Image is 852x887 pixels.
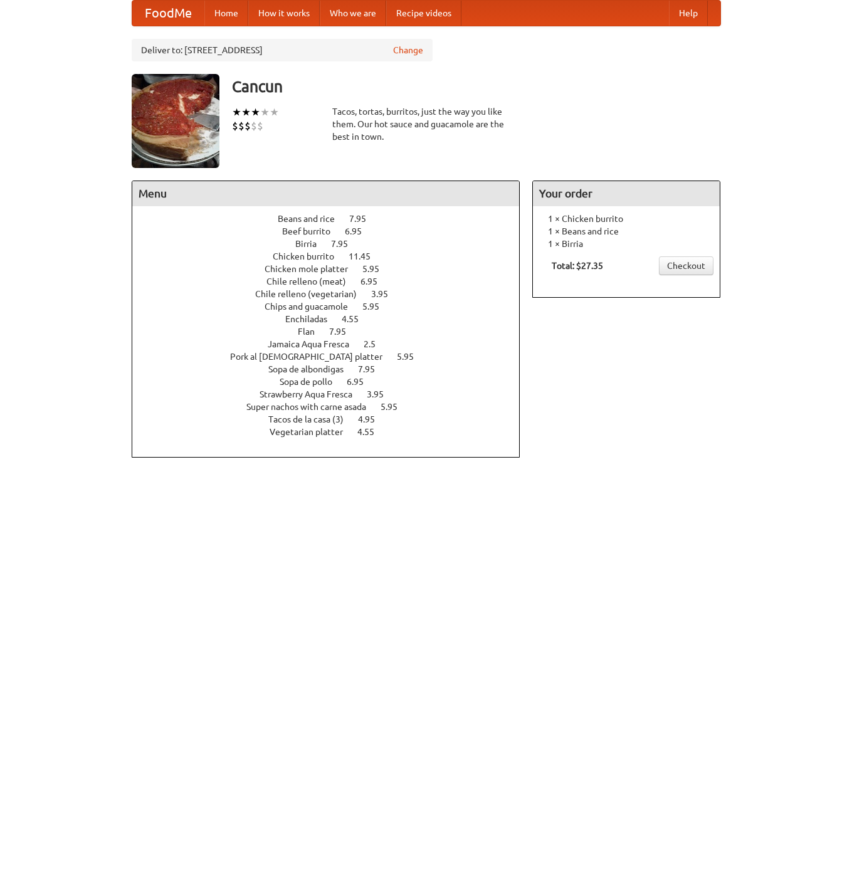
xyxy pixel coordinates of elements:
[358,414,387,424] span: 4.95
[232,74,721,99] h3: Cancun
[362,264,392,274] span: 5.95
[245,119,251,133] li: $
[248,1,320,26] a: How it works
[358,364,387,374] span: 7.95
[270,427,397,437] a: Vegetarian platter 4.55
[251,119,257,133] li: $
[320,1,386,26] a: Who we are
[241,105,251,119] li: ★
[539,213,713,225] li: 1 × Chicken burrito
[270,105,279,119] li: ★
[659,256,713,275] a: Checkout
[260,389,365,399] span: Strawberry Aqua Fresca
[246,402,421,412] a: Super nachos with carne asada 5.95
[298,327,369,337] a: Flan 7.95
[260,389,407,399] a: Strawberry Aqua Fresca 3.95
[266,276,359,286] span: Chile relleno (meat)
[393,44,423,56] a: Change
[539,225,713,238] li: 1 × Beans and rice
[265,264,360,274] span: Chicken mole platter
[230,352,437,362] a: Pork al [DEMOGRAPHIC_DATA] platter 5.95
[268,339,362,349] span: Jamaica Aqua Fresca
[329,327,359,337] span: 7.95
[533,181,720,206] h4: Your order
[298,327,327,337] span: Flan
[331,239,360,249] span: 7.95
[268,364,356,374] span: Sopa de albondigas
[347,377,376,387] span: 6.95
[255,289,411,299] a: Chile relleno (vegetarian) 3.95
[257,119,263,133] li: $
[270,427,355,437] span: Vegetarian platter
[132,39,433,61] div: Deliver to: [STREET_ADDRESS]
[268,364,398,374] a: Sopa de albondigas 7.95
[295,239,371,249] a: Birria 7.95
[265,302,402,312] a: Chips and guacamole 5.95
[278,214,347,224] span: Beans and rice
[265,264,402,274] a: Chicken mole platter 5.95
[539,238,713,250] li: 1 × Birria
[278,214,389,224] a: Beans and rice 7.95
[273,251,347,261] span: Chicken burrito
[349,251,383,261] span: 11.45
[367,389,396,399] span: 3.95
[232,119,238,133] li: $
[230,352,395,362] span: Pork al [DEMOGRAPHIC_DATA] platter
[132,74,219,168] img: angular.jpg
[285,314,382,324] a: Enchiladas 4.55
[371,289,401,299] span: 3.95
[255,289,369,299] span: Chile relleno (vegetarian)
[266,276,401,286] a: Chile relleno (meat) 6.95
[332,105,520,143] div: Tacos, tortas, burritos, just the way you like them. Our hot sauce and guacamole are the best in ...
[268,414,356,424] span: Tacos de la casa (3)
[349,214,379,224] span: 7.95
[342,314,371,324] span: 4.55
[345,226,374,236] span: 6.95
[282,226,343,236] span: Beef burrito
[397,352,426,362] span: 5.95
[260,105,270,119] li: ★
[238,119,245,133] li: $
[295,239,329,249] span: Birria
[386,1,461,26] a: Recipe videos
[268,339,399,349] a: Jamaica Aqua Fresca 2.5
[282,226,385,236] a: Beef burrito 6.95
[246,402,379,412] span: Super nachos with carne asada
[285,314,340,324] span: Enchiladas
[280,377,387,387] a: Sopa de pollo 6.95
[364,339,388,349] span: 2.5
[265,302,360,312] span: Chips and guacamole
[552,261,603,271] b: Total: $27.35
[362,302,392,312] span: 5.95
[251,105,260,119] li: ★
[232,105,241,119] li: ★
[273,251,394,261] a: Chicken burrito 11.45
[669,1,708,26] a: Help
[357,427,387,437] span: 4.55
[360,276,390,286] span: 6.95
[132,181,520,206] h4: Menu
[204,1,248,26] a: Home
[381,402,410,412] span: 5.95
[280,377,345,387] span: Sopa de pollo
[132,1,204,26] a: FoodMe
[268,414,398,424] a: Tacos de la casa (3) 4.95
